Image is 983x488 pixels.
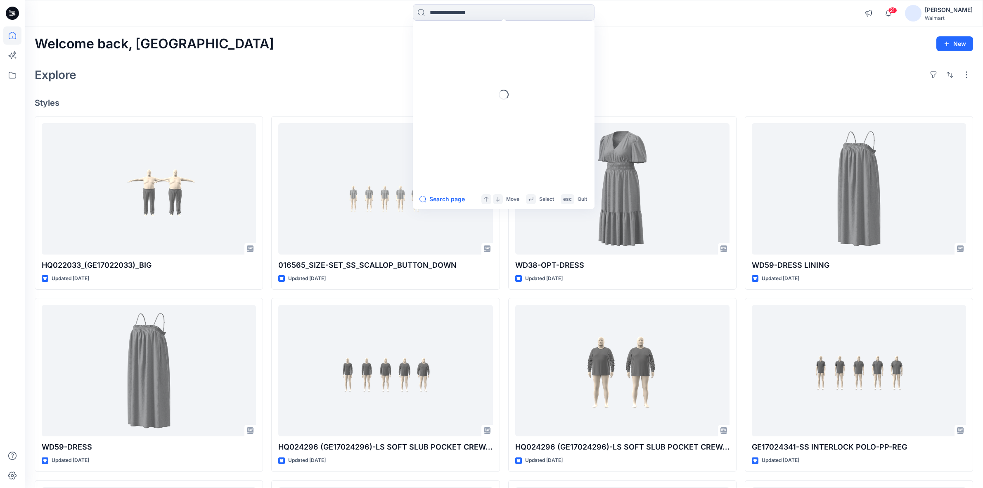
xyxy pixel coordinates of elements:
p: WD59-DRESS LINING [752,259,966,271]
p: Updated [DATE] [762,274,799,283]
a: WD59-DRESS [42,305,256,436]
p: Updated [DATE] [762,456,799,465]
a: HQ022033_(GE17022033)_BIG [42,123,256,255]
span: 21 [888,7,897,14]
div: [PERSON_NAME] [925,5,973,15]
a: HQ024296 (GE17024296)-LS SOFT SLUB POCKET CREW-REG [278,305,493,436]
a: WD59-DRESS LINING [752,123,966,255]
a: GE17024341-SS INTERLOCK POLO-PP-REG [752,305,966,436]
button: New [936,36,973,51]
button: Search page [419,194,465,204]
p: HQ024296 (GE17024296)-LS SOFT SLUB POCKET CREW-REG [278,441,493,453]
p: Updated [DATE] [288,456,326,465]
div: Walmart [925,15,973,21]
img: avatar [905,5,921,21]
p: Updated [DATE] [52,274,89,283]
p: Quit [578,195,587,204]
p: WD59-DRESS [42,441,256,453]
a: 016565_SIZE-SET_SS_SCALLOP_BUTTON_DOWN [278,123,493,255]
p: Move [506,195,519,204]
h2: Welcome back, [GEOGRAPHIC_DATA] [35,36,274,52]
p: HQ022033_(GE17022033)_BIG [42,259,256,271]
p: 016565_SIZE-SET_SS_SCALLOP_BUTTON_DOWN [278,259,493,271]
p: Updated [DATE] [525,456,563,465]
p: Updated [DATE] [525,274,563,283]
a: HQ024296 (GE17024296)-LS SOFT SLUB POCKET CREW-PLUS [515,305,730,436]
h2: Explore [35,68,76,81]
a: WD38-OPT-DRESS [515,123,730,255]
p: esc [563,195,572,204]
p: Updated [DATE] [288,274,326,283]
h4: Styles [35,98,973,108]
p: GE17024341-SS INTERLOCK POLO-PP-REG [752,441,966,453]
p: Updated [DATE] [52,456,89,465]
p: WD38-OPT-DRESS [515,259,730,271]
p: HQ024296 (GE17024296)-LS SOFT SLUB POCKET CREW-PLUS [515,441,730,453]
p: Select [539,195,554,204]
